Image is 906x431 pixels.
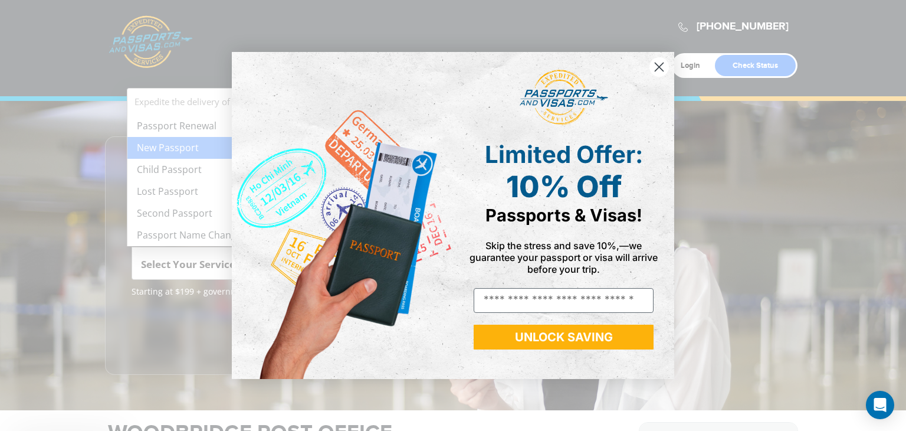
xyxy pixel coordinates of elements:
span: Skip the stress and save 10%,—we guarantee your passport or visa will arrive before your trip. [470,240,658,275]
span: Passports & Visas! [485,205,642,226]
button: UNLOCK SAVING [474,325,654,350]
img: passports and visas [520,70,608,125]
button: Close dialog [649,57,669,77]
div: Open Intercom Messenger [866,391,894,419]
span: 10% Off [506,169,622,204]
img: de9cda0d-0715-46ca-9a25-073762a91ba7.png [232,52,453,378]
span: Limited Offer: [485,140,643,169]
